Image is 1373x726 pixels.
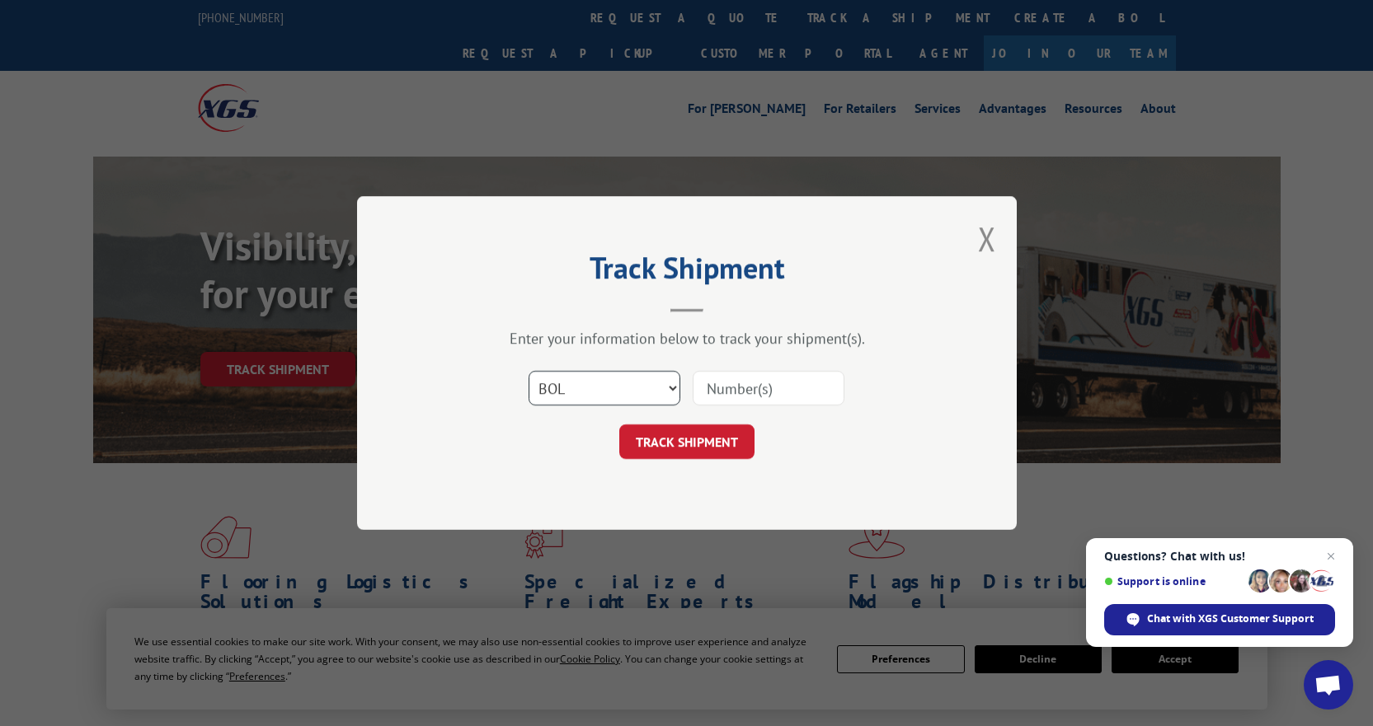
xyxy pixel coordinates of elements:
h2: Track Shipment [440,256,934,288]
div: Chat with XGS Customer Support [1104,604,1335,635]
div: Open chat [1304,660,1353,710]
button: TRACK SHIPMENT [619,424,755,459]
input: Number(s) [693,371,844,405]
span: Support is online [1104,575,1243,588]
span: Questions? Chat with us! [1104,550,1335,563]
div: Enter your information below to track your shipment(s). [440,329,934,348]
span: Close chat [1321,546,1341,566]
span: Chat with XGS Customer Support [1147,611,1314,626]
button: Close modal [978,217,996,260]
